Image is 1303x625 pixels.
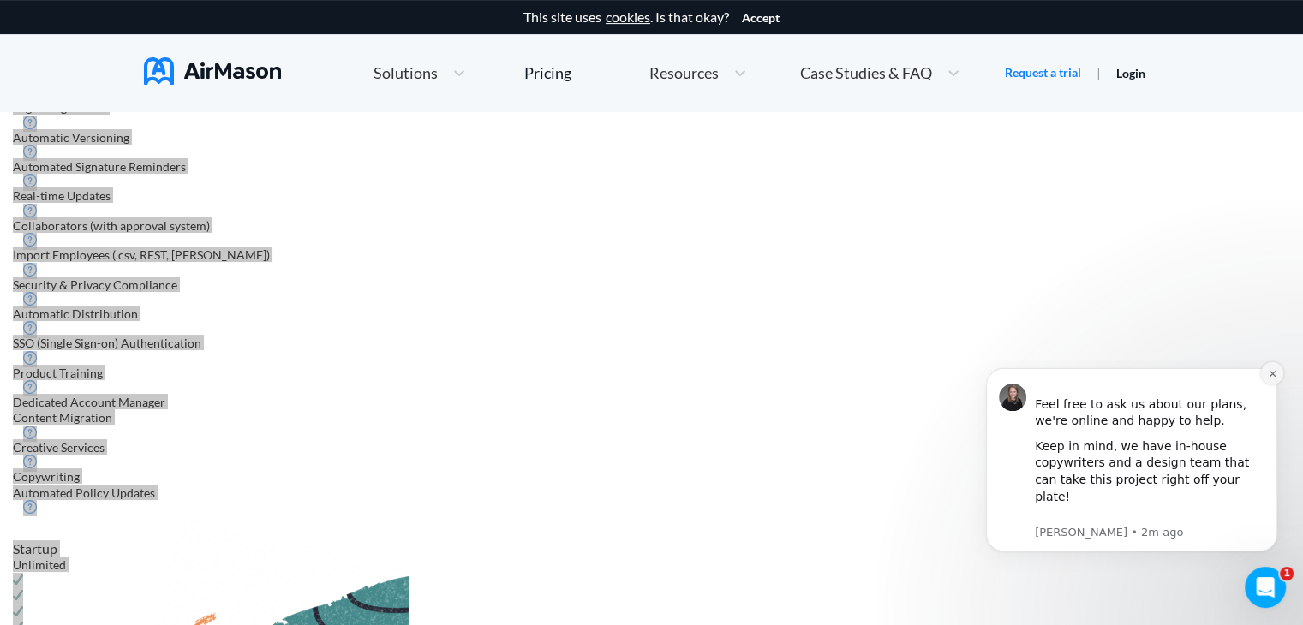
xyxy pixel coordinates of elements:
[1245,567,1286,608] iframe: Intercom live chat
[23,426,37,439] img: svg+xml;base64,PD94bWwgdmVyc2lvbj0iMS4wIiBlbmNvZGluZz0idXRmLTgiPz4KPHN2ZyB3aWR0aD0iMTZweCIgaGVpZ2...
[35,413,308,447] button: Find a time
[34,151,308,180] p: How can we help?
[13,188,111,203] span: Real-time Updates
[76,242,342,256] span: Thank you ! You too have a great day ahead
[23,116,37,129] img: svg+xml;base64,PD94bWwgdmVyc2lvbj0iMS4wIiBlbmNvZGluZz0idXRmLTgiPz4KPHN2ZyB3aWR0aD0iMTZweCIgaGVpZ2...
[13,277,177,292] span: Security & Privacy Compliance
[144,57,281,85] img: AirMason Logo
[742,11,780,25] button: Accept cookies
[142,510,201,522] span: Messages
[13,159,186,174] span: Automated Signature Reminders
[960,360,1303,579] iframe: Intercom notifications message
[17,201,326,291] div: Recent messageProfile image for LiamThank you ! You too have a great day ahead[PERSON_NAME]•47m ago
[35,332,286,350] div: We typically reply in a few hours
[13,557,66,572] span: Unlimited
[23,204,37,217] img: svg+xml;base64,PD94bWwgdmVyc2lvbj0iMS4wIiBlbmNvZGluZz0idXRmLTgiPz4KPHN2ZyB3aWR0aD0iMTZweCIgaGVpZ2...
[114,467,228,536] button: Messages
[35,241,69,276] img: Profile image for Liam
[39,24,66,51] img: Profile image for Holly
[13,247,270,262] span: Import Employees (.csv, REST, [PERSON_NAME])
[38,510,76,522] span: Home
[23,145,37,158] img: svg+xml;base64,PD94bWwgdmVyc2lvbj0iMS4wIiBlbmNvZGluZz0idXRmLTgiPz4KPHN2ZyB3aWR0aD0iMTZweCIgaGVpZ2...
[1280,567,1294,580] span: 1
[269,27,303,62] img: Profile image for Holly
[800,65,932,80] span: Case Studies & FAQ
[26,9,317,192] div: message notification from Holly, 2m ago. Feel free to ask us about our plans, we're online and ha...
[13,307,138,321] span: Automatic Distribution
[23,500,37,514] img: svg+xml;base64,PD94bWwgdmVyc2lvbj0iMS4wIiBlbmNvZGluZz0idXRmLTgiPz4KPHN2ZyB3aWR0aD0iMTZweCIgaGVpZ2...
[13,130,129,145] span: Automatic Versioning
[13,336,201,350] span: SSO (Single Sign-on) Authentication
[75,20,304,70] div: Feel free to ask us about our plans, we're online and happy to help.
[13,606,23,617] img: svg+xml;base64,PD94bWwgdmVyc2lvbj0iMS4wIiBlbmNvZGluZz0idXRmLTgiPz4KPHN2ZyB3aWR0aD0iMTJweCIgaGVpZ2...
[524,65,571,80] div: Pricing
[35,388,308,406] div: Book a demo with us
[17,300,326,365] div: Send us a messageWe typically reply in a few hours
[374,65,438,80] span: Solutions
[23,292,37,306] img: svg+xml;base64,PD94bWwgdmVyc2lvbj0iMS4wIiBlbmNvZGluZz0idXRmLTgiPz4KPHN2ZyB3aWR0aD0iMTZweCIgaGVpZ2...
[23,263,37,277] img: svg+xml;base64,PD94bWwgdmVyc2lvbj0iMS4wIiBlbmNvZGluZz0idXRmLTgiPz4KPHN2ZyB3aWR0aD0iMTZweCIgaGVpZ2...
[23,233,37,247] img: svg+xml;base64,PD94bWwgdmVyc2lvbj0iMS4wIiBlbmNvZGluZz0idXRmLTgiPz4KPHN2ZyB3aWR0aD0iMTZweCIgaGVpZ2...
[13,218,210,233] span: Collaborators (with approval system)
[34,39,123,53] img: logo
[272,510,299,522] span: Help
[229,467,343,536] button: Help
[34,122,308,151] p: Hi there 👋
[13,590,23,601] img: svg+xml;base64,PD94bWwgdmVyc2lvbj0iMS4wIiBlbmNvZGluZz0idXRmLTgiPz4KPHN2ZyB3aWR0aD0iMTJweCIgaGVpZ2...
[1005,64,1081,81] a: Request a trial
[23,321,37,335] img: svg+xml;base64,PD94bWwgdmVyc2lvbj0iMS4wIiBlbmNvZGluZz0idXRmLTgiPz4KPHN2ZyB3aWR0aD0iMTZweCIgaGVpZ2...
[23,455,37,468] img: svg+xml;base64,PD94bWwgdmVyc2lvbj0iMS4wIiBlbmNvZGluZz0idXRmLTgiPz4KPHN2ZyB3aWR0aD0iMTZweCIgaGVpZ2...
[179,259,239,277] div: • 47m ago
[13,541,1290,557] div: Startup
[204,27,238,62] img: Profile image for Ulysses
[649,65,719,80] span: Resources
[13,469,80,484] span: Copywriting
[75,79,304,163] div: Keep in mind, we have in-house copywriters and a design team that can take this project right off...
[75,165,304,181] p: Message from Holly, sent 2m ago
[23,380,37,394] img: svg+xml;base64,PD94bWwgdmVyc2lvbj0iMS4wIiBlbmNvZGluZz0idXRmLTgiPz4KPHN2ZyB3aWR0aD0iMTZweCIgaGVpZ2...
[13,574,23,586] img: svg+xml;base64,PD94bWwgdmVyc2lvbj0iMS4wIiBlbmNvZGluZz0idXRmLTgiPz4KPHN2ZyB3aWR0aD0iMTJweCIgaGVpZ2...
[13,440,105,455] span: Creative Services
[1116,66,1145,80] a: Login
[236,27,271,62] img: Profile image for Rose
[35,216,308,234] div: Recent message
[35,314,286,332] div: Send us a message
[75,20,304,163] div: Message content
[23,174,37,187] img: svg+xml;base64,PD94bWwgdmVyc2lvbj0iMS4wIiBlbmNvZGluZz0idXRmLTgiPz4KPHN2ZyB3aWR0aD0iMTZweCIgaGVpZ2...
[76,259,176,277] div: [PERSON_NAME]
[13,410,112,425] span: Content Migration
[23,351,37,365] img: svg+xml;base64,PD94bWwgdmVyc2lvbj0iMS4wIiBlbmNvZGluZz0idXRmLTgiPz4KPHN2ZyB3aWR0aD0iMTZweCIgaGVpZ2...
[524,57,571,88] a: Pricing
[13,395,165,409] span: Dedicated Account Manager
[13,366,103,380] span: Product Training
[18,227,325,290] div: Profile image for LiamThank you ! You too have a great day ahead[PERSON_NAME]•47m ago
[606,9,650,25] a: cookies
[301,3,323,25] button: Dismiss notification
[1097,64,1101,80] span: |
[13,485,155,500] span: Automated Policy Updates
